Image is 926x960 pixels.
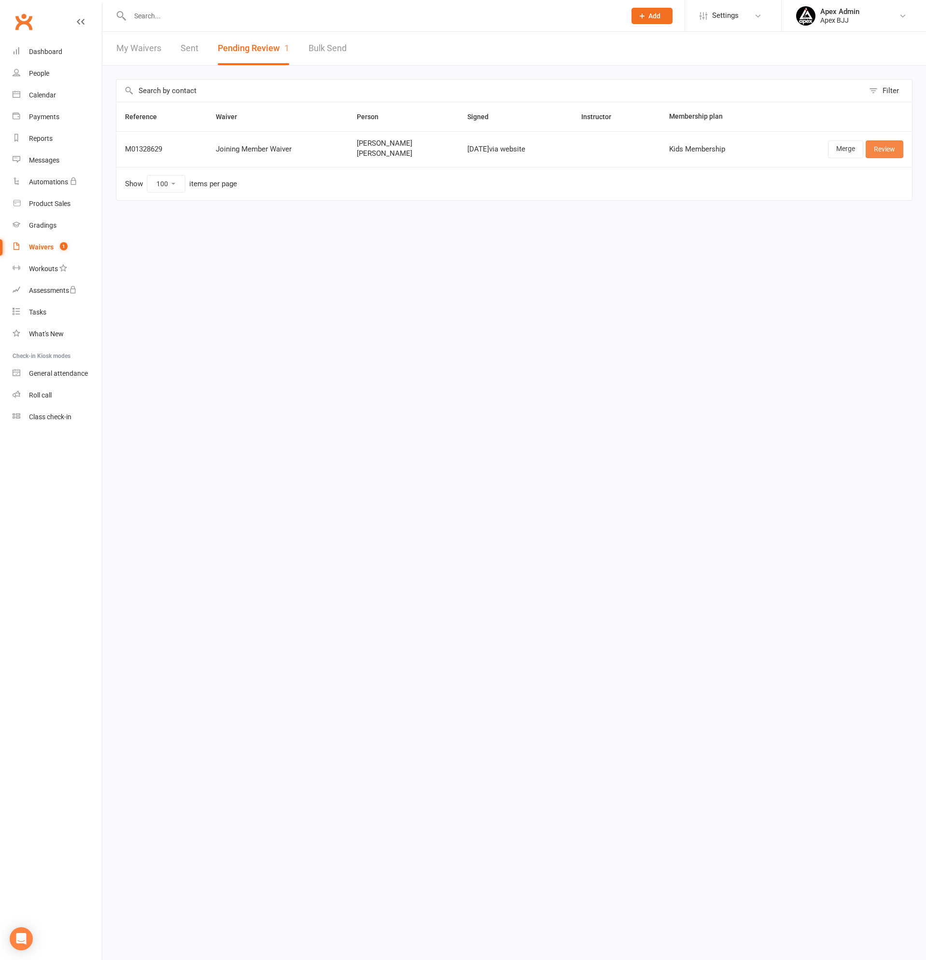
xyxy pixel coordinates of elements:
[13,63,102,84] a: People
[13,236,102,258] a: Waivers 1
[660,102,772,131] th: Membership plan
[29,413,71,421] div: Class check-in
[216,111,248,123] button: Waiver
[357,113,389,121] span: Person
[216,113,248,121] span: Waiver
[127,9,619,23] input: Search...
[29,135,53,142] div: Reports
[218,32,289,65] button: Pending Review1
[13,323,102,345] a: What's New
[581,111,622,123] button: Instructor
[116,80,864,102] input: Search by contact
[116,32,161,65] a: My Waivers
[13,215,102,236] a: Gradings
[13,128,102,150] a: Reports
[13,106,102,128] a: Payments
[820,7,859,16] div: Apex Admin
[309,32,347,65] a: Bulk Send
[864,80,912,102] button: Filter
[13,406,102,428] a: Class kiosk mode
[669,145,763,153] div: Kids Membership
[467,111,499,123] button: Signed
[866,140,903,158] a: Review
[29,156,59,164] div: Messages
[820,16,859,25] div: Apex BJJ
[796,6,815,26] img: thumb_image1745496852.png
[13,302,102,323] a: Tasks
[189,180,237,188] div: items per page
[13,171,102,193] a: Automations
[467,113,499,121] span: Signed
[125,145,198,153] div: M01328629
[216,145,339,153] div: Joining Member Waiver
[631,8,673,24] button: Add
[60,242,68,250] span: 1
[712,5,739,27] span: Settings
[581,113,622,121] span: Instructor
[10,927,33,950] div: Open Intercom Messenger
[29,287,77,294] div: Assessments
[13,258,102,280] a: Workouts
[29,200,70,207] div: Product Sales
[125,111,168,123] button: Reference
[29,391,52,399] div: Roll call
[467,145,564,153] div: [DATE] via website
[13,384,102,406] a: Roll call
[883,85,899,96] div: Filter
[125,113,168,121] span: Reference
[13,363,102,384] a: General attendance kiosk mode
[13,280,102,302] a: Assessments
[13,84,102,106] a: Calendar
[29,265,58,273] div: Workouts
[13,150,102,171] a: Messages
[29,370,88,377] div: General attendance
[29,221,56,229] div: Gradings
[29,48,62,55] div: Dashboard
[357,111,389,123] button: Person
[125,175,237,192] div: Show
[357,150,450,158] span: [PERSON_NAME]
[29,308,46,316] div: Tasks
[29,69,49,77] div: People
[828,140,863,158] a: Merge
[29,91,56,99] div: Calendar
[29,178,68,186] div: Automations
[29,113,59,121] div: Payments
[357,139,450,148] span: [PERSON_NAME]
[12,10,36,34] a: Clubworx
[648,12,660,20] span: Add
[13,41,102,63] a: Dashboard
[284,43,289,53] span: 1
[29,243,54,251] div: Waivers
[181,32,198,65] a: Sent
[13,193,102,215] a: Product Sales
[29,330,64,338] div: What's New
